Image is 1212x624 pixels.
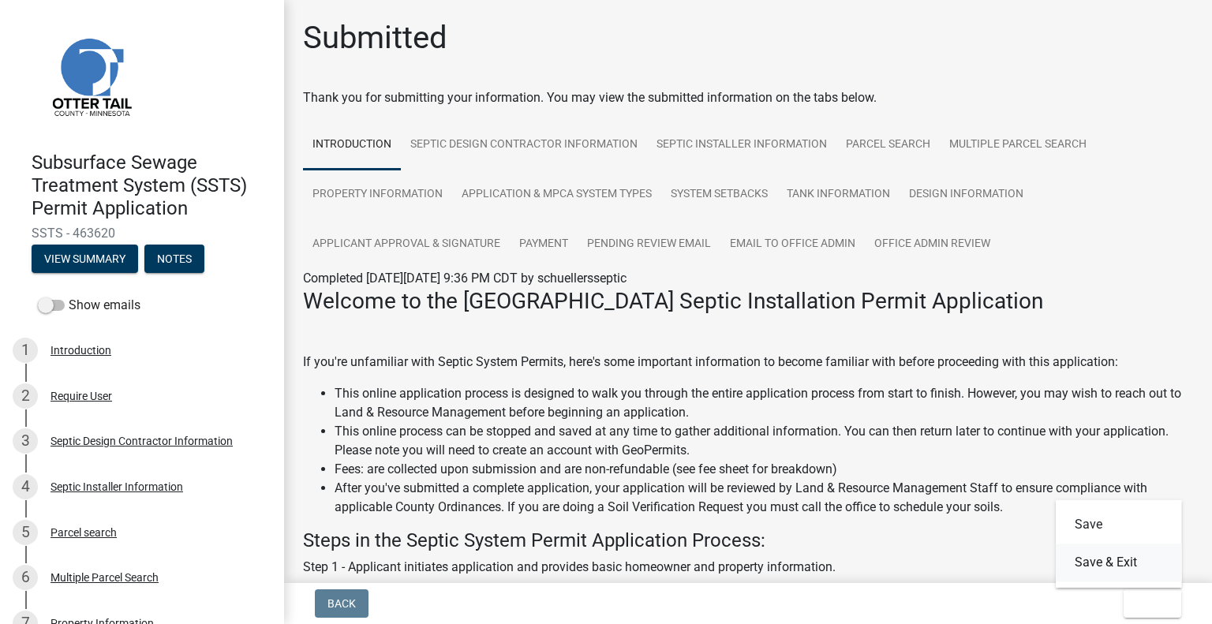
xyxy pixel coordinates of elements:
[32,245,138,273] button: View Summary
[303,353,1193,372] p: If you're unfamiliar with Septic System Permits, here's some important information to become fami...
[303,288,1193,315] h3: Welcome to the [GEOGRAPHIC_DATA] Septic Installation Permit Application
[303,19,447,57] h1: Submitted
[50,390,112,402] div: Require User
[1124,589,1181,618] button: Exit
[777,170,900,220] a: Tank Information
[13,428,38,454] div: 3
[32,151,271,219] h4: Subsurface Sewage Treatment System (SSTS) Permit Application
[32,17,150,135] img: Otter Tail County, Minnesota
[303,271,627,286] span: Completed [DATE][DATE] 9:36 PM CDT by schuellersseptic
[335,384,1193,422] li: This online application process is designed to walk you through the entire application process fr...
[50,481,183,492] div: Septic Installer Information
[144,245,204,273] button: Notes
[50,345,111,356] div: Introduction
[13,565,38,590] div: 6
[303,120,401,170] a: Introduction
[452,170,661,220] a: Application & MPCA System Types
[50,572,159,583] div: Multiple Parcel Search
[836,120,940,170] a: Parcel search
[720,219,865,270] a: Email to Office Admin
[1056,544,1182,581] button: Save & Exit
[303,529,1193,552] h4: Steps in the Septic System Permit Application Process:
[32,226,252,241] span: SSTS - 463620
[1056,499,1182,588] div: Exit
[144,254,204,267] wm-modal-confirm: Notes
[1136,597,1159,610] span: Exit
[335,460,1193,479] li: Fees: are collected upon submission and are non-refundable (see fee sheet for breakdown)
[13,338,38,363] div: 1
[661,170,777,220] a: System Setbacks
[303,219,510,270] a: Applicant Approval & Signature
[335,479,1193,517] li: After you've submitted a complete application, your application will be reviewed by Land & Resour...
[940,120,1096,170] a: Multiple Parcel Search
[50,435,233,447] div: Septic Design Contractor Information
[510,219,578,270] a: Payment
[13,383,38,409] div: 2
[303,558,1193,577] p: Step 1 - Applicant initiates application and provides basic homeowner and property information.
[327,597,356,610] span: Back
[38,296,140,315] label: Show emails
[865,219,1000,270] a: Office Admin Review
[401,120,647,170] a: Septic Design Contractor Information
[315,589,368,618] button: Back
[900,170,1033,220] a: Design Information
[13,520,38,545] div: 5
[50,527,117,538] div: Parcel search
[13,474,38,499] div: 4
[578,219,720,270] a: Pending review Email
[303,88,1193,107] div: Thank you for submitting your information. You may view the submitted information on the tabs below.
[335,422,1193,460] li: This online process can be stopped and saved at any time to gather additional information. You ca...
[1056,506,1182,544] button: Save
[303,170,452,220] a: Property Information
[32,254,138,267] wm-modal-confirm: Summary
[647,120,836,170] a: Septic Installer Information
